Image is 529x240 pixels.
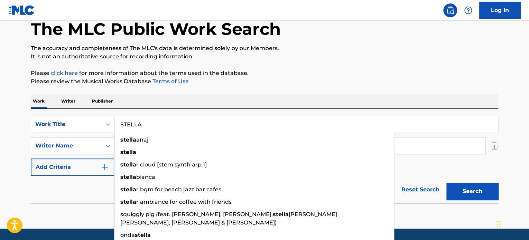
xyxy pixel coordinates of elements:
[31,69,498,77] p: Please for more information about the terms used in the database.
[494,207,529,240] iframe: Chat Widget
[136,174,155,180] span: bianca
[479,2,521,19] a: Log In
[31,159,114,176] button: Add Criteria
[120,136,136,143] strong: stella
[8,5,35,15] img: MLC Logo
[491,137,498,154] img: Delete Criterion
[120,174,136,180] strong: stella
[59,94,77,108] p: Writer
[90,94,115,108] p: Publisher
[120,149,136,155] strong: stella
[31,77,498,86] p: Please review the Musical Works Database
[443,3,457,17] a: Public Search
[120,186,136,193] strong: stella
[35,142,98,150] div: Writer Name
[446,183,498,200] button: Search
[120,211,273,218] span: squiggly pig (feat. [PERSON_NAME], [PERSON_NAME],
[51,70,78,76] a: click here
[101,163,109,171] img: 9d2ae6d4665cec9f34b9.svg
[31,94,47,108] p: Work
[120,232,135,238] span: onda
[273,211,289,218] strong: stella
[136,161,207,168] span: r cloud [stem synth arp 1]
[136,136,149,143] span: anaj
[31,52,498,61] p: It is not an authoritative source for recording information.
[446,6,454,15] img: search
[120,161,136,168] strong: stella
[151,78,189,85] a: Terms of Use
[31,116,498,203] form: Search Form
[136,186,221,193] span: r bgm for beach jazz bar cafes
[31,44,498,52] p: The accuracy and completeness of The MLC's data is determined solely by our Members.
[464,6,472,15] img: help
[120,199,136,205] strong: stella
[461,3,475,17] div: Help
[35,120,98,128] div: Work Title
[496,214,501,234] div: Drag
[398,182,443,197] a: Reset Search
[31,19,281,39] h1: The MLC Public Work Search
[135,232,151,238] strong: stella
[136,199,232,205] span: r ambiance for coffee with friends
